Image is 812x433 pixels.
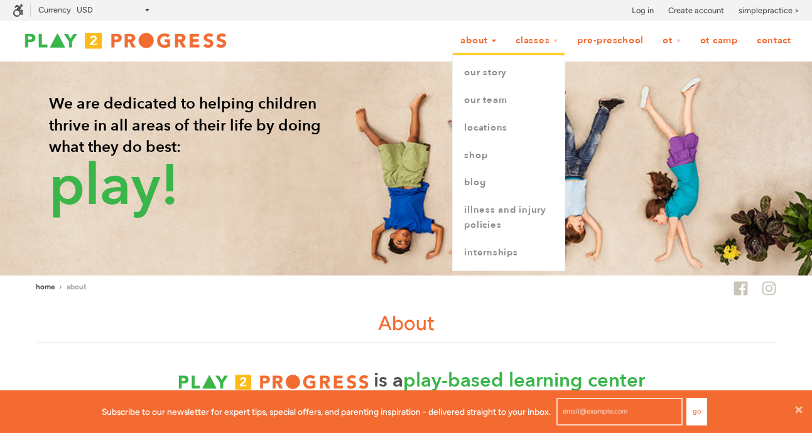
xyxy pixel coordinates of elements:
a: Blog [453,169,565,196]
a: Locations [453,114,565,142]
span: › [59,282,62,291]
a: Log in [632,4,654,17]
p: Subscribe to our newsletter for expert tips, special offers, and parenting inspiration - delivere... [102,405,551,419]
button: Go [686,398,707,425]
h1: About [36,309,777,343]
a: Pre-Preschool [569,29,652,53]
input: email@example.com [556,398,683,425]
p: is a [167,367,645,393]
img: Play2Progress logo [13,28,239,53]
span: play-based learning center [403,367,645,393]
a: Classes [507,29,566,53]
a: Illness and Injury Policies [453,196,565,239]
nav: breadcrumbs [36,281,87,293]
img: P2P_logo_final_rgb_T.png [167,370,380,394]
a: Shop [453,142,565,169]
span: About [67,282,87,291]
a: About [452,29,505,53]
p: We are dedicated to helping children thrive in all areas of their life by doing what they do best: [49,93,349,215]
a: Our Story [453,59,565,87]
a: Create account [668,4,724,17]
a: Our Team [453,87,565,114]
a: Home [36,282,55,291]
label: Currency [38,5,71,14]
a: Internships [453,239,565,267]
span: play! [49,147,180,225]
a: simplepractice > [739,4,799,17]
a: OT Camp [692,29,746,53]
a: Contact [749,29,799,53]
a: OT [654,29,690,53]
